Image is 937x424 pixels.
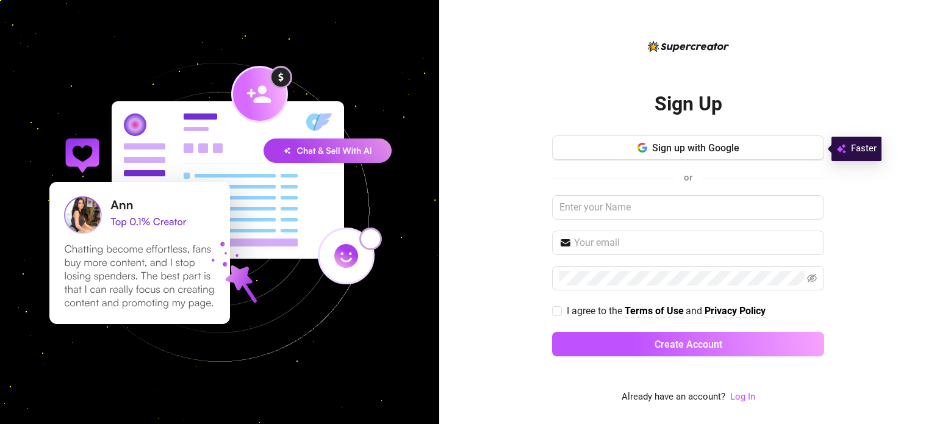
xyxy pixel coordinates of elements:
strong: Privacy Policy [705,305,766,317]
input: Enter your Name [552,195,824,220]
a: Terms of Use [625,305,684,318]
span: eye-invisible [807,273,817,283]
button: Create Account [552,332,824,356]
a: Log In [730,390,755,404]
input: Your email [574,235,817,250]
strong: Terms of Use [625,305,684,317]
a: Privacy Policy [705,305,766,318]
span: I agree to the [567,305,625,317]
img: signup-background-D0MIrEPF.svg [9,1,431,423]
img: svg%3e [836,142,846,156]
span: Faster [851,142,877,156]
button: Sign up with Google [552,135,824,160]
a: Log In [730,391,755,402]
h2: Sign Up [655,92,722,117]
span: or [684,172,692,183]
img: logo-BBDzfeDw.svg [648,41,729,52]
span: Create Account [655,339,722,350]
span: Already have an account? [622,390,725,404]
span: Sign up with Google [652,142,739,154]
span: and [686,305,705,317]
